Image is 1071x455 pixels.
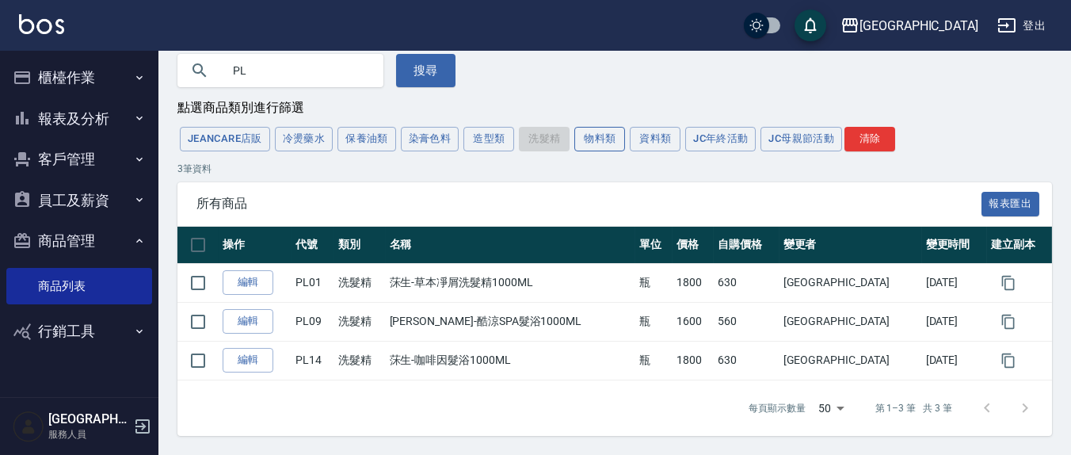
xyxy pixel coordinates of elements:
[6,180,152,221] button: 員工及薪資
[292,263,333,302] td: PL01
[6,139,152,180] button: 客戶管理
[991,11,1052,40] button: 登出
[401,127,459,151] button: 染膏色料
[223,270,273,295] a: 編輯
[292,227,333,264] th: 代號
[337,127,396,151] button: 保養油類
[922,227,987,264] th: 變更時間
[779,341,922,380] td: [GEOGRAPHIC_DATA]
[812,387,850,430] div: 50
[223,348,273,373] a: 編輯
[219,227,292,264] th: 操作
[779,302,922,341] td: [GEOGRAPHIC_DATA]
[673,302,714,341] td: 1600
[13,411,44,442] img: Person
[6,57,152,98] button: 櫃檯作業
[386,341,635,380] td: 莯生-咖啡因髮浴1000ML
[685,127,756,151] button: JC年終活動
[922,302,987,341] td: [DATE]
[673,227,714,264] th: 價格
[48,411,129,427] h5: [GEOGRAPHIC_DATA]
[334,227,386,264] th: 類別
[981,192,1040,216] button: 報表匯出
[177,100,1052,117] div: 點選商品類別進行篩選
[635,227,673,264] th: 單位
[574,127,625,151] button: 物料類
[714,302,779,341] td: 560
[779,227,922,264] th: 變更者
[859,16,978,36] div: [GEOGRAPHIC_DATA]
[981,196,1040,211] a: 報表匯出
[673,341,714,380] td: 1800
[180,127,270,151] button: JeanCare店販
[6,220,152,262] button: 商品管理
[292,341,333,380] td: PL14
[875,401,952,415] p: 第 1–3 筆 共 3 筆
[196,196,981,212] span: 所有商品
[635,302,673,341] td: 瓶
[275,127,333,151] button: 冷燙藥水
[714,263,779,302] td: 630
[334,263,386,302] td: 洗髮精
[6,311,152,352] button: 行銷工具
[222,49,371,92] input: 搜尋關鍵字
[714,341,779,380] td: 630
[635,263,673,302] td: 瓶
[922,341,987,380] td: [DATE]
[673,263,714,302] td: 1800
[223,309,273,334] a: 編輯
[6,98,152,140] button: 報表及分析
[987,227,1052,264] th: 建立副本
[630,127,680,151] button: 資料類
[386,227,635,264] th: 名稱
[6,268,152,304] a: 商品列表
[292,302,333,341] td: PL09
[635,341,673,380] td: 瓶
[177,162,1052,176] p: 3 筆資料
[795,10,826,41] button: save
[760,127,842,151] button: JC母親節活動
[396,54,455,87] button: 搜尋
[19,14,64,34] img: Logo
[463,127,514,151] button: 造型類
[844,127,895,151] button: 清除
[334,341,386,380] td: 洗髮精
[386,302,635,341] td: [PERSON_NAME]-酷涼SPA髮浴1000ML
[922,263,987,302] td: [DATE]
[386,263,635,302] td: 莯生-草本凈屑洗髮精1000ML
[749,401,806,415] p: 每頁顯示數量
[779,263,922,302] td: [GEOGRAPHIC_DATA]
[48,427,129,442] p: 服務人員
[334,302,386,341] td: 洗髮精
[834,10,985,42] button: [GEOGRAPHIC_DATA]
[714,227,779,264] th: 自購價格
